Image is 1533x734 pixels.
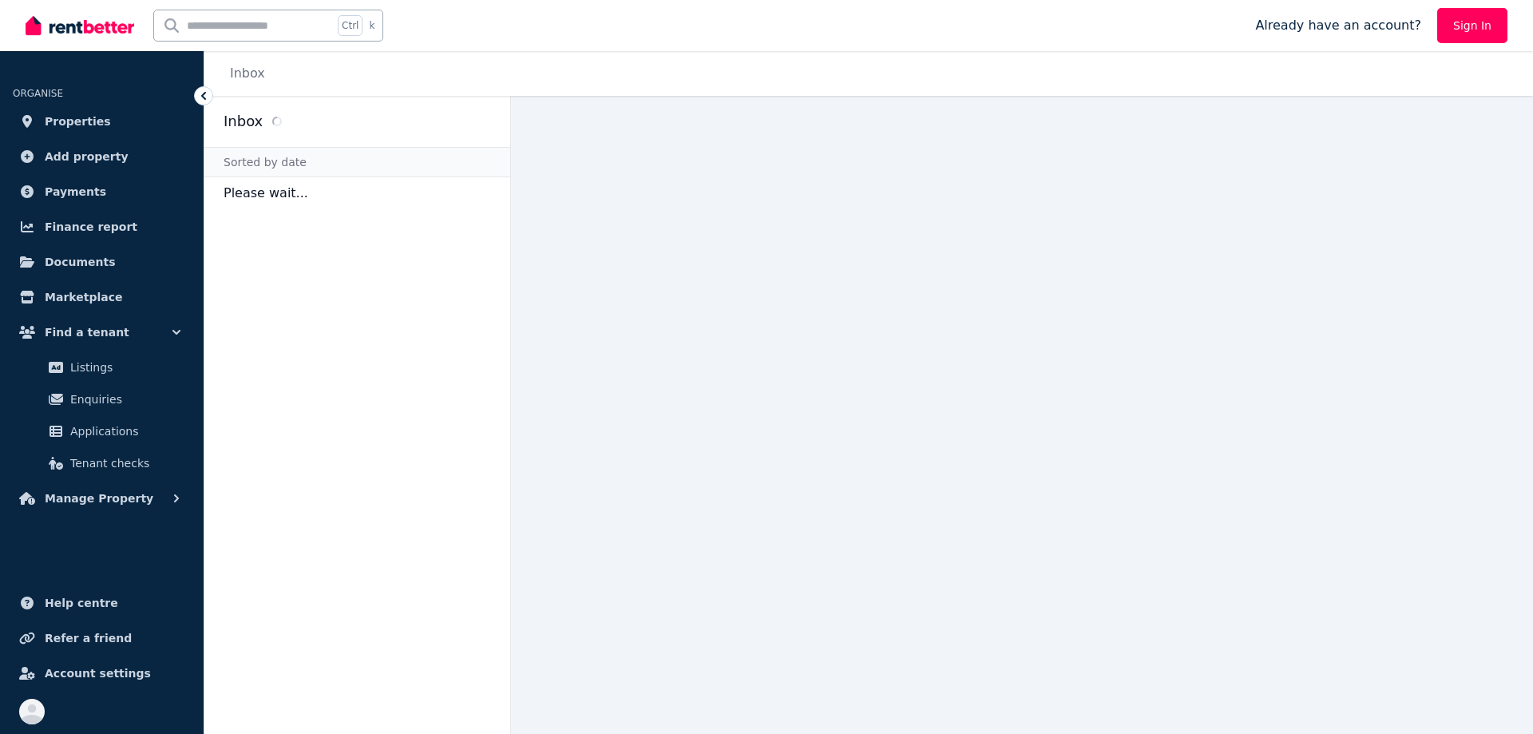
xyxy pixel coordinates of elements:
[1255,16,1421,35] span: Already have an account?
[338,15,362,36] span: Ctrl
[45,629,132,648] span: Refer a friend
[13,657,191,689] a: Account settings
[70,454,178,473] span: Tenant checks
[45,182,106,201] span: Payments
[13,587,191,619] a: Help centre
[45,217,137,236] span: Finance report
[45,323,129,342] span: Find a tenant
[70,358,178,377] span: Listings
[369,19,374,32] span: k
[26,14,134,38] img: RentBetter
[204,51,284,96] nav: Breadcrumb
[19,351,184,383] a: Listings
[13,88,63,99] span: ORGANISE
[19,383,184,415] a: Enquiries
[13,622,191,654] a: Refer a friend
[13,316,191,348] button: Find a tenant
[13,281,191,313] a: Marketplace
[13,105,191,137] a: Properties
[13,211,191,243] a: Finance report
[204,177,510,209] p: Please wait...
[230,65,265,81] a: Inbox
[19,447,184,479] a: Tenant checks
[13,176,191,208] a: Payments
[45,664,151,683] span: Account settings
[70,422,178,441] span: Applications
[45,112,111,131] span: Properties
[45,593,118,613] span: Help centre
[1437,8,1507,43] a: Sign In
[45,147,129,166] span: Add property
[224,110,263,133] h2: Inbox
[19,415,184,447] a: Applications
[70,390,178,409] span: Enquiries
[45,288,122,307] span: Marketplace
[13,482,191,514] button: Manage Property
[45,252,116,272] span: Documents
[13,141,191,173] a: Add property
[13,246,191,278] a: Documents
[45,489,153,508] span: Manage Property
[204,147,510,177] div: Sorted by date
